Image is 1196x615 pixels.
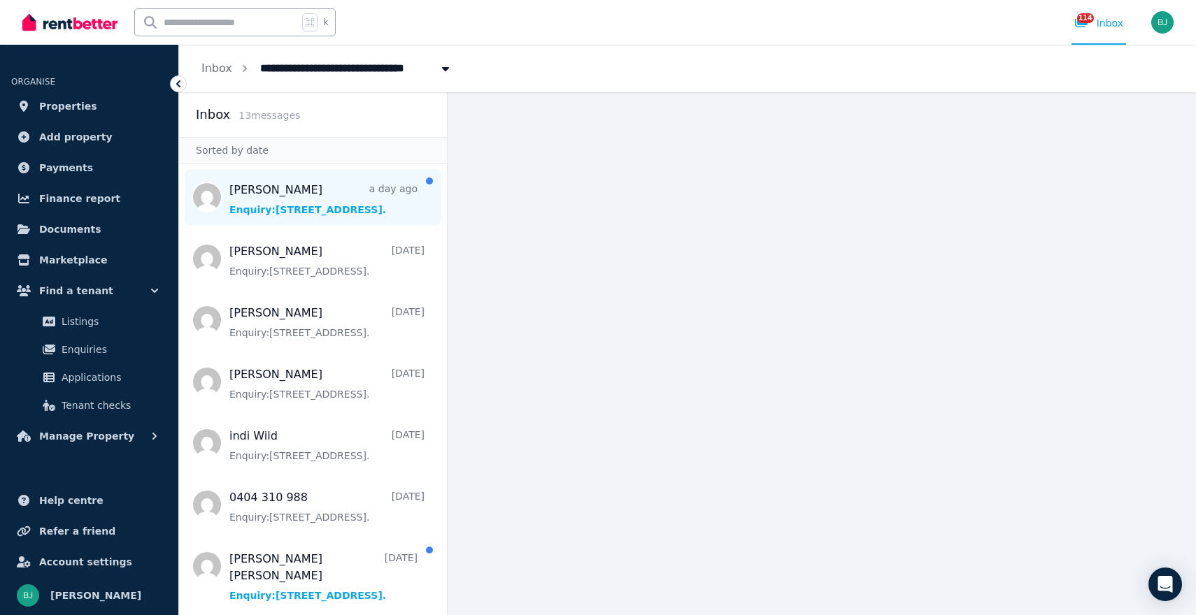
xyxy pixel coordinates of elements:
[201,61,232,75] a: Inbox
[17,335,162,363] a: Enquiries
[39,190,120,207] span: Finance report
[229,551,418,602] a: [PERSON_NAME] [PERSON_NAME][DATE]Enquiry:[STREET_ADDRESS].
[62,369,156,386] span: Applications
[39,282,113,299] span: Find a tenant
[11,548,167,576] a: Account settings
[39,221,101,238] span: Documents
[22,12,118,33] img: RentBetter
[11,517,167,545] a: Refer a friend
[11,77,55,87] span: ORGANISE
[11,92,167,120] a: Properties
[11,215,167,243] a: Documents
[39,252,107,268] span: Marketplace
[229,243,425,278] a: [PERSON_NAME][DATE]Enquiry:[STREET_ADDRESS].
[229,489,425,524] a: 0404 310 988[DATE]Enquiry:[STREET_ADDRESS].
[39,523,115,540] span: Refer a friend
[17,584,39,607] img: Bom Jin
[39,428,134,444] span: Manage Property
[239,110,300,121] span: 13 message s
[39,98,97,115] span: Properties
[1077,13,1094,23] span: 114
[39,553,132,570] span: Account settings
[196,105,230,124] h2: Inbox
[62,397,156,414] span: Tenant checks
[11,123,167,151] a: Add property
[62,313,156,330] span: Listings
[11,422,167,450] button: Manage Property
[11,277,167,305] button: Find a tenant
[1074,16,1123,30] div: Inbox
[39,159,93,176] span: Payments
[11,184,167,212] a: Finance report
[179,137,447,164] div: Sorted by date
[17,307,162,335] a: Listings
[39,492,104,509] span: Help centre
[1148,567,1182,601] div: Open Intercom Messenger
[229,428,425,463] a: indi Wild[DATE]Enquiry:[STREET_ADDRESS].
[323,17,328,28] span: k
[17,391,162,419] a: Tenant checks
[62,341,156,358] span: Enquiries
[229,305,425,340] a: [PERSON_NAME][DATE]Enquiry:[STREET_ADDRESS].
[11,246,167,274] a: Marketplace
[229,182,418,217] a: [PERSON_NAME]a day agoEnquiry:[STREET_ADDRESS].
[179,45,475,92] nav: Breadcrumb
[11,486,167,514] a: Help centre
[1151,11,1174,34] img: Bom Jin
[17,363,162,391] a: Applications
[179,164,447,615] nav: Message list
[11,154,167,182] a: Payments
[39,129,113,145] span: Add property
[229,366,425,401] a: [PERSON_NAME][DATE]Enquiry:[STREET_ADDRESS].
[50,587,141,604] span: [PERSON_NAME]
